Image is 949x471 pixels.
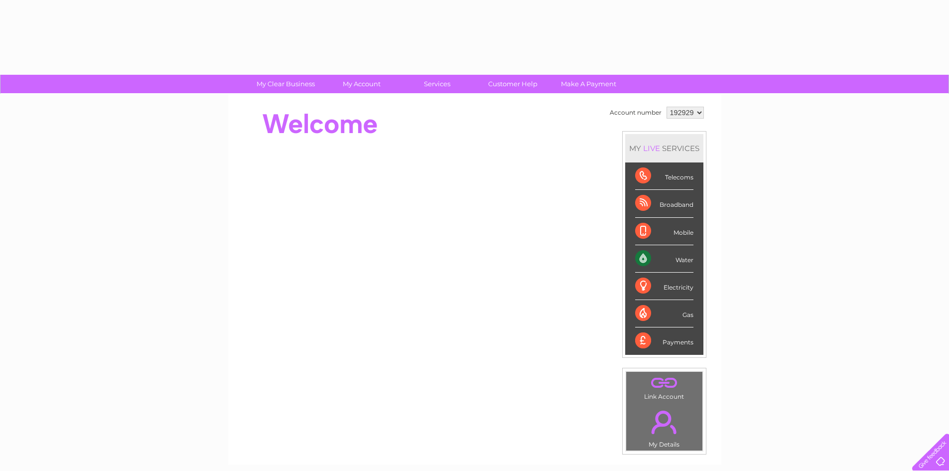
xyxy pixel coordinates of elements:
[245,75,327,93] a: My Clear Business
[607,104,664,121] td: Account number
[629,405,700,440] a: .
[625,134,703,162] div: MY SERVICES
[635,327,693,354] div: Payments
[629,374,700,392] a: .
[472,75,554,93] a: Customer Help
[320,75,403,93] a: My Account
[635,300,693,327] div: Gas
[635,162,693,190] div: Telecoms
[635,190,693,217] div: Broadband
[635,273,693,300] div: Electricity
[641,144,662,153] div: LIVE
[396,75,478,93] a: Services
[626,402,703,451] td: My Details
[626,371,703,403] td: Link Account
[635,218,693,245] div: Mobile
[635,245,693,273] div: Water
[547,75,630,93] a: Make A Payment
